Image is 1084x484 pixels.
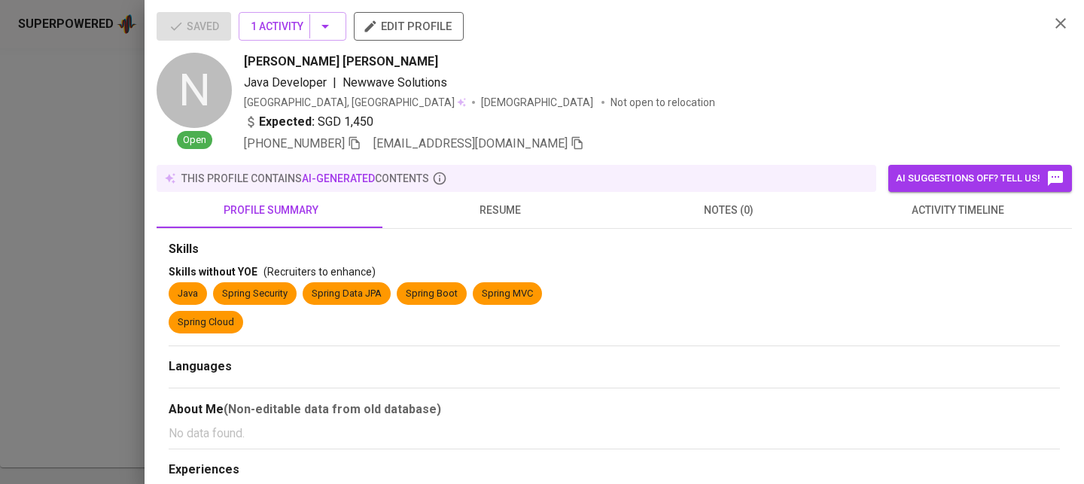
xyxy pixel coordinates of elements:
[312,287,382,301] div: Spring Data JPA
[888,165,1072,192] button: AI suggestions off? Tell us!
[354,12,464,41] button: edit profile
[852,201,1063,220] span: activity timeline
[373,136,568,151] span: [EMAIL_ADDRESS][DOMAIN_NAME]
[244,113,373,131] div: SGD 1,450
[406,287,458,301] div: Spring Boot
[343,75,447,90] span: Newwave Solutions
[394,201,605,220] span: resume
[611,95,715,110] p: Not open to relocation
[481,95,595,110] span: [DEMOGRAPHIC_DATA]
[244,136,345,151] span: [PHONE_NUMBER]
[244,95,466,110] div: [GEOGRAPHIC_DATA], [GEOGRAPHIC_DATA]
[169,461,1060,479] div: Experiences
[177,133,212,148] span: Open
[244,53,438,71] span: [PERSON_NAME] [PERSON_NAME]
[178,287,198,301] div: Java
[166,201,376,220] span: profile summary
[896,169,1064,187] span: AI suggestions off? Tell us!
[169,266,257,278] span: Skills without YOE
[169,241,1060,258] div: Skills
[259,113,315,131] b: Expected:
[169,425,1060,443] p: No data found.
[169,400,1060,419] div: About Me
[354,20,464,32] a: edit profile
[623,201,834,220] span: notes (0)
[251,17,334,36] span: 1 Activity
[333,74,336,92] span: |
[239,12,346,41] button: 1 Activity
[222,287,288,301] div: Spring Security
[224,402,441,416] b: (Non-editable data from old database)
[263,266,376,278] span: (Recruiters to enhance)
[366,17,452,36] span: edit profile
[178,315,234,330] div: Spring Cloud
[482,287,533,301] div: Spring MVC
[181,171,429,186] p: this profile contains contents
[302,172,375,184] span: AI-generated
[157,53,232,128] div: N
[244,75,327,90] span: Java Developer
[169,358,1060,376] div: Languages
